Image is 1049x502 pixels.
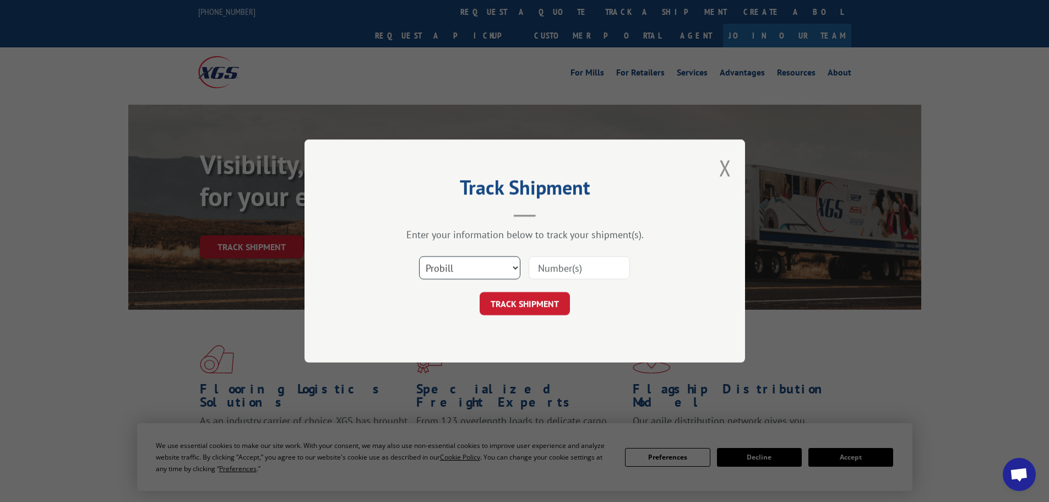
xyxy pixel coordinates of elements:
[360,228,690,241] div: Enter your information below to track your shipment(s).
[480,292,570,315] button: TRACK SHIPMENT
[360,180,690,201] h2: Track Shipment
[1003,458,1036,491] div: Open chat
[719,153,731,182] button: Close modal
[529,256,630,279] input: Number(s)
